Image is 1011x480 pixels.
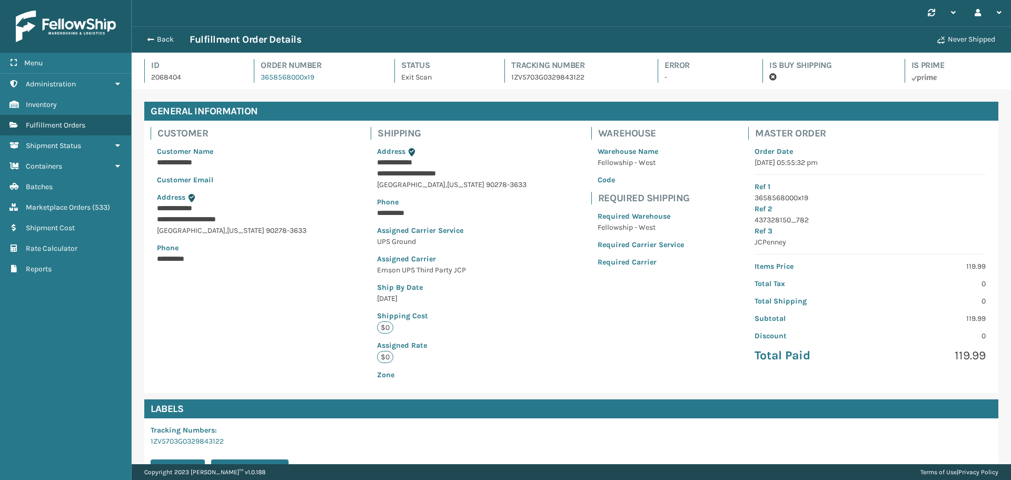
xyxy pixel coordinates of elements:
p: Ref 1 [755,181,986,192]
p: JCPenney [755,237,986,248]
p: 119.99 [877,348,986,364]
p: Fellowship - West [598,157,684,168]
p: 0 [877,296,986,307]
p: Discount [755,330,864,341]
h4: Labels [144,399,998,418]
p: Shipping Cost [377,310,527,321]
p: Customer Email [157,174,306,185]
span: Menu [24,58,43,67]
button: Print Label [151,459,205,478]
p: Zone [377,369,527,380]
h4: Customer [157,127,313,140]
button: Never Shipped [931,29,1002,50]
h4: Id [151,59,235,72]
p: $0 [377,351,393,363]
p: Exit Scan [401,72,485,83]
span: , [225,226,227,235]
span: Administration [26,80,76,89]
span: 90278-3633 [486,180,527,189]
p: 1ZV5703G0329843122 [511,72,638,83]
p: Customer Name [157,146,306,157]
button: Back [141,35,190,44]
p: 3658568000x19 [755,192,986,203]
i: Never Shipped [937,36,945,44]
p: Total Shipping [755,296,864,307]
a: Privacy Policy [958,468,998,476]
span: [GEOGRAPHIC_DATA] [157,226,225,235]
p: Assigned Carrier [377,253,527,265]
p: Phone [157,242,306,253]
h4: General Information [144,102,998,121]
p: Ref 3 [755,226,986,237]
a: Terms of Use [920,468,957,476]
p: Emson UPS Third Party JCP [377,265,527,276]
span: Shipment Status [26,141,81,150]
p: 2068404 [151,72,235,83]
p: Copyright 2023 [PERSON_NAME]™ v 1.0.188 [144,464,265,480]
p: Subtotal [755,313,864,324]
h4: Is Prime [911,59,998,72]
h4: Order Number [261,59,375,72]
span: Reports [26,265,52,273]
p: 437328150_782 [755,214,986,226]
h4: Warehouse [598,127,690,140]
span: Shipment Cost [26,223,75,232]
span: ( 533 ) [92,203,110,212]
p: Required Carrier Service [598,239,684,250]
span: Address [377,147,405,156]
p: Phone [377,197,527,208]
span: Marketplace Orders [26,203,91,212]
p: Total Tax [755,278,864,289]
h4: Shipping [378,127,533,140]
p: Code [598,174,684,185]
span: Batches [26,182,53,191]
h4: Tracking Number [511,59,638,72]
p: Ship By Date [377,282,527,293]
h3: Fulfillment Order Details [190,33,301,46]
p: - [665,72,744,83]
span: [US_STATE] [227,226,264,235]
span: [GEOGRAPHIC_DATA] [377,180,445,189]
div: | [920,464,998,480]
span: 90278-3633 [266,226,306,235]
p: 0 [877,278,986,289]
p: Warehouse Name [598,146,684,157]
p: [DATE] [377,293,527,304]
span: [US_STATE] [447,180,484,189]
p: Required Carrier [598,257,684,268]
p: Order Date [755,146,986,157]
p: Total Paid [755,348,864,364]
h4: Is Buy Shipping [769,59,885,72]
p: Required Warehouse [598,211,684,222]
span: , [445,180,447,189]
p: Assigned Carrier Service [377,225,527,236]
h4: Status [401,59,485,72]
p: [DATE] 05:55:32 pm [755,157,986,168]
p: 119.99 [877,261,986,272]
span: Containers [26,162,62,171]
p: 119.99 [877,313,986,324]
a: 1ZV5703G0329843122 [151,437,224,446]
span: Fulfillment Orders [26,121,85,130]
span: Address [157,193,185,202]
a: 3658568000x19 [261,73,314,82]
p: Fellowship - West [598,222,684,233]
img: logo [16,11,116,42]
button: Print Packing Slip [211,459,289,478]
span: Rate Calculator [26,244,77,253]
p: Ref 2 [755,203,986,214]
span: Inventory [26,100,57,109]
span: Tracking Numbers : [151,426,217,435]
h4: Master Order [755,127,992,140]
p: $0 [377,321,393,334]
p: UPS Ground [377,236,527,247]
h4: Error [665,59,744,72]
p: Items Price [755,261,864,272]
h4: Required Shipping [598,192,690,204]
p: 0 [877,330,986,341]
p: Assigned Rate [377,340,527,351]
